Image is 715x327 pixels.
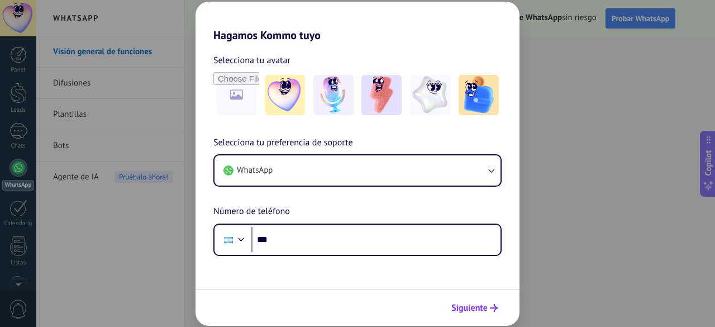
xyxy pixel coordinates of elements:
button: Siguiente [446,298,503,317]
img: -1.jpeg [265,75,305,115]
span: WhatsApp [237,165,273,176]
img: -4.jpeg [410,75,450,115]
img: -3.jpeg [361,75,402,115]
button: WhatsApp [214,155,500,186]
span: Número de teléfono [213,205,290,219]
span: Selecciona tu avatar [213,53,290,68]
img: -5.jpeg [459,75,499,115]
span: Selecciona tu preferencia de soporte [213,136,353,150]
div: Argentina: + 54 [218,228,239,252]
img: -2.jpeg [313,75,354,115]
span: Siguiente [451,304,488,312]
h2: Hagamos Kommo tuyo [196,2,519,42]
